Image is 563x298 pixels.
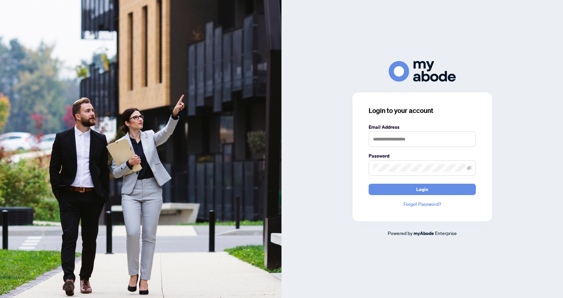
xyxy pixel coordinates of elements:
[388,230,413,236] span: Powered by
[414,230,434,237] a: myAbode
[369,106,476,115] h3: Login to your account
[435,230,457,236] span: Enterprise
[467,166,472,170] span: eye-invisible
[389,61,456,81] img: ma-logo
[369,123,476,131] label: Email Address
[369,152,476,160] label: Password
[416,184,428,195] span: Login
[369,184,476,195] button: Login
[369,200,476,208] a: Forgot Password?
